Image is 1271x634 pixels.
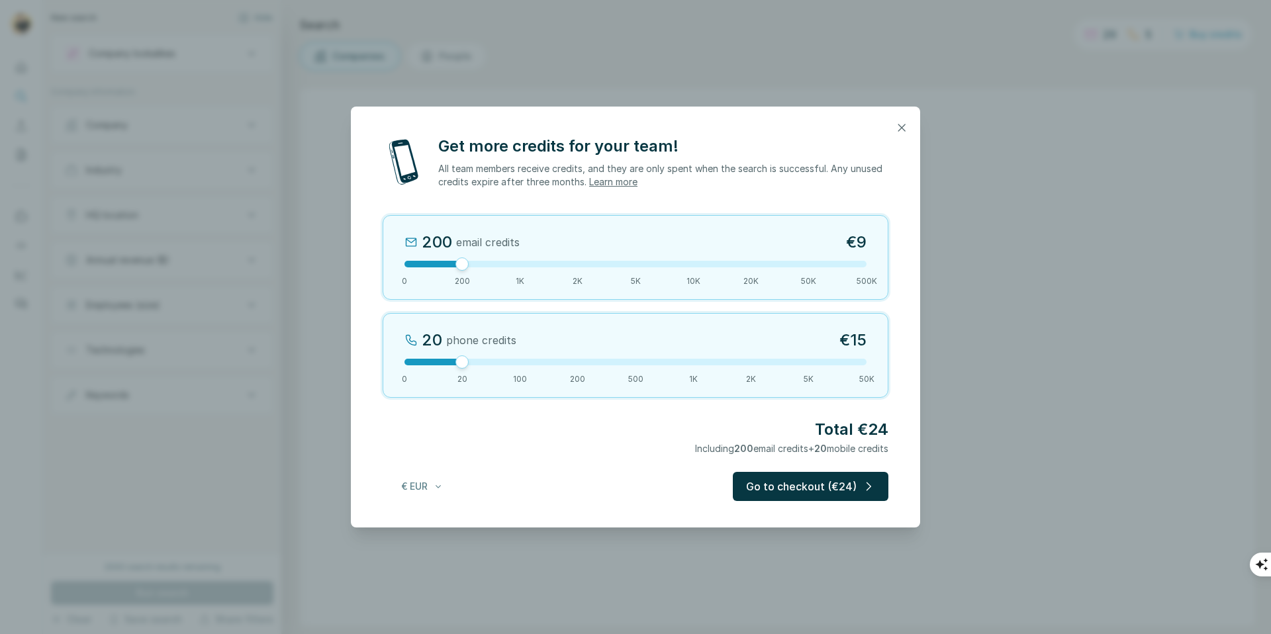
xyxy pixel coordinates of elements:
[455,275,470,287] span: 200
[733,472,888,501] button: Go to checkout (€24)
[383,136,425,189] img: mobile-phone
[846,232,867,253] span: €9
[422,330,442,351] div: 20
[402,373,407,385] span: 0
[689,373,698,385] span: 1K
[438,162,888,189] p: All team members receive credits, and they are only spent when the search is successful. Any unus...
[695,443,888,454] span: Including email credits + mobile credits
[686,275,700,287] span: 10K
[628,373,643,385] span: 500
[516,275,524,287] span: 1K
[457,373,467,385] span: 20
[383,419,888,440] h2: Total €24
[743,275,759,287] span: 20K
[570,373,585,385] span: 200
[857,275,877,287] span: 500K
[859,373,874,385] span: 50K
[746,373,756,385] span: 2K
[631,275,641,287] span: 5K
[446,332,516,348] span: phone credits
[513,373,527,385] span: 100
[734,443,753,454] span: 200
[422,232,452,253] div: 200
[804,373,814,385] span: 5K
[801,275,816,287] span: 50K
[589,176,637,187] a: Learn more
[814,443,827,454] span: 20
[402,275,407,287] span: 0
[839,330,867,351] span: €15
[573,275,583,287] span: 2K
[456,234,520,250] span: email credits
[392,475,453,498] button: € EUR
